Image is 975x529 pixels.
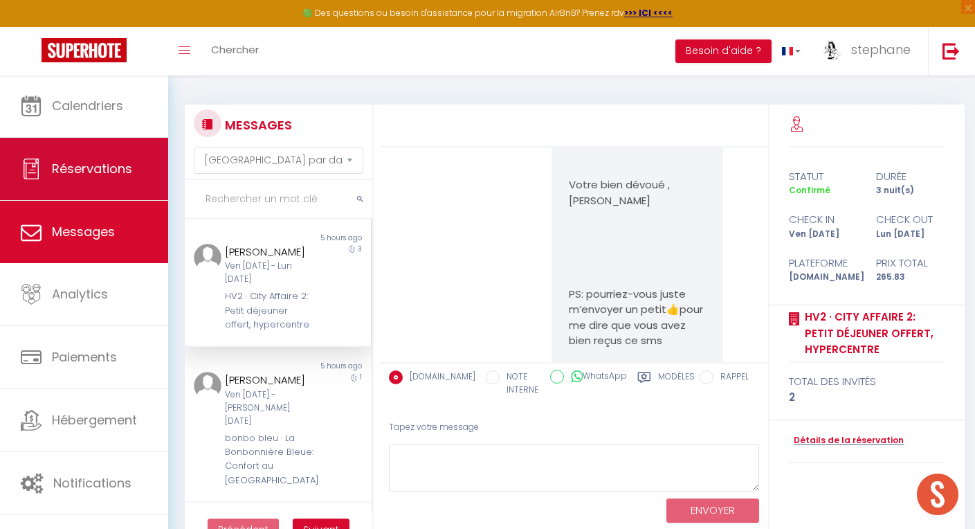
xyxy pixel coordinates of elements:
[52,223,115,240] span: Messages
[221,109,292,141] h3: MESSAGES
[225,372,316,388] div: [PERSON_NAME]
[780,271,867,284] div: [DOMAIN_NAME]
[569,177,670,192] span: Votre bien dévoué ,
[800,309,945,358] a: HV2 · City Affaire 2: Petit déjeuner offert, hypercentre
[52,97,123,114] span: Calendriers
[277,361,370,372] div: 5 hours ago
[666,302,680,316] span: 👍
[867,168,954,185] div: durée
[42,38,127,62] img: Super Booking
[201,27,269,75] a: Chercher
[867,271,954,284] div: 265.83
[666,499,759,523] button: ENVOYER
[789,389,945,406] div: 2
[917,474,958,515] div: Ouvrir le chat
[564,370,627,385] label: WhatsApp
[867,228,954,241] div: Lun [DATE]
[867,255,954,271] div: Prix total
[211,42,259,57] span: Chercher
[389,411,759,445] div: Tapez votre message
[789,184,830,196] span: Confirmé
[52,285,108,303] span: Analytics
[52,411,137,429] span: Hébergement
[811,27,928,75] a: ... stephane
[789,434,904,447] a: Détails de la réservation
[658,370,695,399] label: Modèles
[780,255,867,271] div: Plateforme
[675,39,772,63] button: Besoin d'aide ?
[867,211,954,228] div: check out
[713,370,749,386] label: RAPPEL
[780,211,867,228] div: check in
[780,228,867,241] div: Ven [DATE]
[851,41,911,58] span: stephane
[225,260,316,286] div: Ven [DATE] - Lun [DATE]
[821,39,842,60] img: ...
[780,168,867,185] div: statut
[569,302,706,348] span: pour me dire que vous avez bien reçus ce sms
[403,370,475,386] label: [DOMAIN_NAME]
[360,372,362,382] span: 1
[52,160,132,177] span: Réservations
[194,372,221,400] img: ...
[358,244,362,254] span: 3
[185,180,372,219] input: Rechercher un mot clé
[225,244,316,260] div: [PERSON_NAME]
[942,42,960,60] img: logout
[277,233,370,244] div: 5 hours ago
[194,244,221,271] img: ...
[225,289,316,332] div: HV2 · City Affaire 2: Petit déjeuner offert, hypercentre
[569,193,706,209] p: [PERSON_NAME]
[500,370,540,397] label: NOTE INTERNE
[789,373,945,390] div: total des invités
[624,7,673,19] a: >>> ICI <<<<
[53,474,131,492] span: Notifications
[867,184,954,197] div: 3 nuit(s)
[569,287,689,317] span: PS: pourriez-vous juste m’envoyer un petit
[52,348,117,366] span: Paiements
[225,431,316,488] div: bonbo bleu · La Bonbonnière Bleue: Confort au [GEOGRAPHIC_DATA]
[225,388,316,428] div: Ven [DATE] - [PERSON_NAME] [DATE]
